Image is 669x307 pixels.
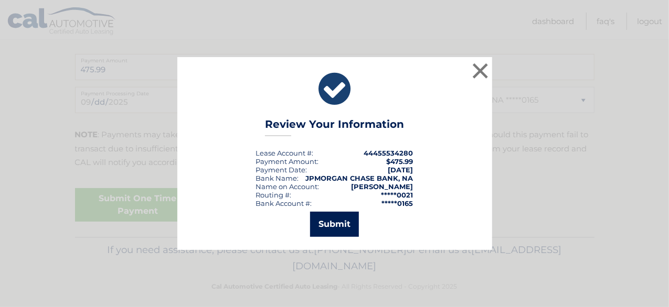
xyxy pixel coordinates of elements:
span: [DATE] [388,166,413,174]
div: Routing #: [256,191,292,199]
div: Bank Name: [256,174,299,182]
h3: Review Your Information [265,118,404,136]
button: Submit [310,212,359,237]
button: × [470,60,491,81]
strong: [PERSON_NAME] [352,182,413,191]
div: : [256,166,307,174]
span: Payment Date [256,166,306,174]
div: Bank Account #: [256,199,312,207]
div: Payment Amount: [256,157,319,166]
div: Lease Account #: [256,149,314,157]
strong: JPMORGAN CHASE BANK, NA [306,174,413,182]
div: Name on Account: [256,182,320,191]
strong: 44455534280 [364,149,413,157]
span: $475.99 [387,157,413,166]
